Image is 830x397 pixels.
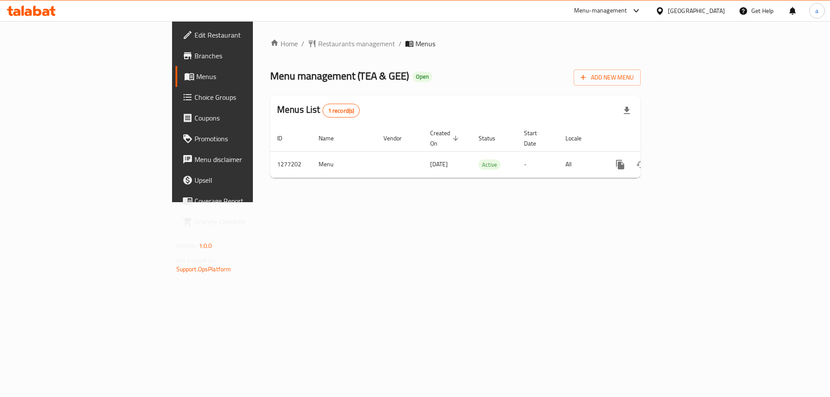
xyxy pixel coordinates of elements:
[412,73,432,80] span: Open
[277,133,294,143] span: ID
[574,70,641,86] button: Add New Menu
[176,191,311,211] a: Coverage Report
[603,125,700,152] th: Actions
[574,6,627,16] div: Menu-management
[176,87,311,108] a: Choice Groups
[479,133,507,143] span: Status
[610,154,631,175] button: more
[270,38,641,49] nav: breadcrumb
[479,159,501,170] div: Active
[616,100,637,121] div: Export file
[399,38,402,49] li: /
[176,149,311,170] a: Menu disclaimer
[176,170,311,191] a: Upsell
[412,72,432,82] div: Open
[479,160,501,170] span: Active
[318,38,395,49] span: Restaurants management
[195,175,304,185] span: Upsell
[195,154,304,165] span: Menu disclaimer
[517,151,559,178] td: -
[308,38,395,49] a: Restaurants management
[415,38,435,49] span: Menus
[383,133,413,143] span: Vendor
[176,255,216,266] span: Get support on:
[559,151,603,178] td: All
[277,103,360,118] h2: Menus List
[195,30,304,40] span: Edit Restaurant
[176,25,311,45] a: Edit Restaurant
[815,6,818,16] span: a
[195,216,304,227] span: Grocery Checklist
[323,107,360,115] span: 1 record(s)
[270,66,409,86] span: Menu management ( TEA & GEE )
[581,72,634,83] span: Add New Menu
[176,240,198,251] span: Version:
[195,92,304,102] span: Choice Groups
[195,196,304,206] span: Coverage Report
[176,264,231,275] a: Support.OpsPlatform
[176,128,311,149] a: Promotions
[195,113,304,123] span: Coupons
[319,133,345,143] span: Name
[195,51,304,61] span: Branches
[176,45,311,66] a: Branches
[176,211,311,232] a: Grocery Checklist
[631,154,651,175] button: Change Status
[176,66,311,87] a: Menus
[565,133,593,143] span: Locale
[430,159,448,170] span: [DATE]
[196,71,304,82] span: Menus
[199,240,212,251] span: 1.0.0
[430,128,461,149] span: Created On
[524,128,548,149] span: Start Date
[270,125,700,178] table: enhanced table
[668,6,725,16] div: [GEOGRAPHIC_DATA]
[312,151,377,178] td: Menu
[176,108,311,128] a: Coupons
[195,133,304,144] span: Promotions
[322,104,360,118] div: Total records count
